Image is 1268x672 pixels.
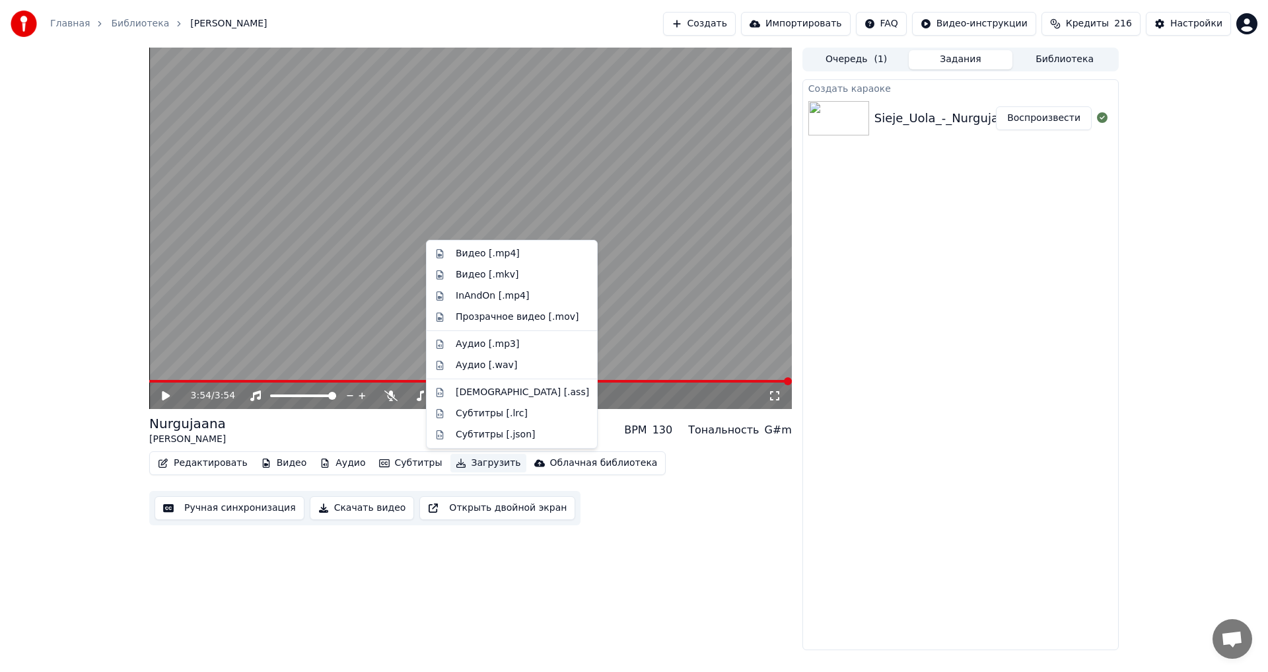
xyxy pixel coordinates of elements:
div: Видео [.mp4] [456,247,520,260]
div: Создать караоке [803,80,1118,96]
div: Nurgujaana [149,414,226,433]
span: 3:54 [215,389,235,402]
button: Редактировать [153,454,253,472]
div: [PERSON_NAME] [149,433,226,446]
button: Субтитры [374,454,448,472]
button: Библиотека [1012,50,1117,69]
nav: breadcrumb [50,17,267,30]
span: 3:54 [191,389,211,402]
div: Прозрачное видео [.mov] [456,311,579,324]
button: Видео-инструкции [912,12,1036,36]
span: 216 [1114,17,1132,30]
div: Субтитры [.lrc] [456,407,528,420]
div: Субтитры [.json] [456,428,536,441]
div: InAndOn [.mp4] [456,289,530,303]
div: Видео [.mkv] [456,268,518,281]
button: Кредиты216 [1041,12,1141,36]
div: Аудио [.wav] [456,359,517,372]
button: Задания [909,50,1013,69]
button: FAQ [856,12,907,36]
button: Скачать видео [310,496,415,520]
div: [DEMOGRAPHIC_DATA] [.ass] [456,386,589,399]
div: Аудио [.mp3] [456,338,519,351]
div: Sieje_Uola_-_Nurgujaana_([DOMAIN_NAME]) [874,109,1135,128]
button: Аудио [314,454,370,472]
span: [PERSON_NAME] [190,17,267,30]
button: Очередь [804,50,909,69]
div: / [191,389,223,402]
span: ( 1 ) [874,53,887,66]
a: Открытый чат [1213,619,1252,659]
div: 130 [652,422,673,438]
div: Облачная библиотека [550,457,658,470]
div: Настройки [1170,17,1222,30]
button: Ручная синхронизация [155,496,304,520]
button: Настройки [1146,12,1231,36]
button: Импортировать [741,12,851,36]
button: Создать [663,12,736,36]
button: Воспроизвести [996,106,1092,130]
button: Загрузить [450,454,526,472]
div: Тональность [688,422,759,438]
button: Открыть двойной экран [419,496,575,520]
a: Библиотека [111,17,169,30]
button: Видео [256,454,312,472]
div: G#m [764,422,791,438]
img: youka [11,11,37,37]
a: Главная [50,17,90,30]
div: BPM [624,422,647,438]
span: Кредиты [1066,17,1109,30]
